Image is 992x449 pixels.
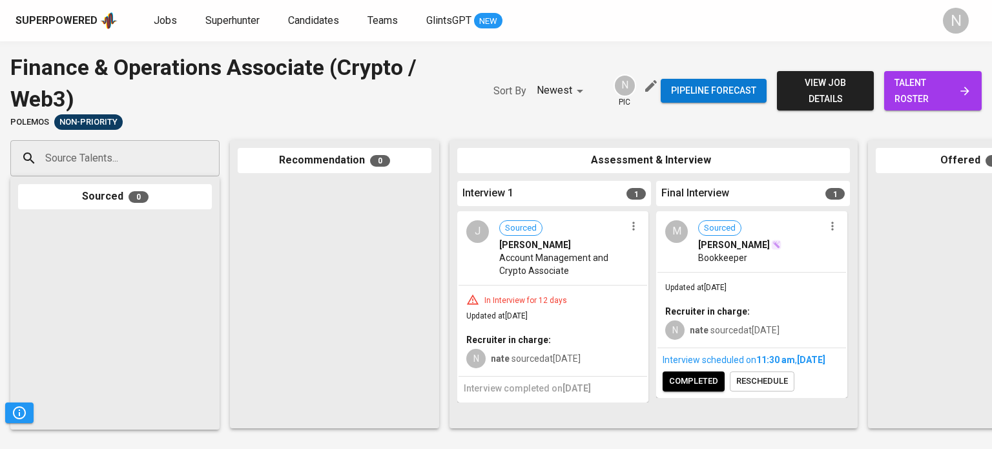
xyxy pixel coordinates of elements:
span: Bookkeeper [698,251,747,264]
span: sourced at [DATE] [491,353,581,364]
span: Candidates [288,14,339,26]
p: Newest [537,83,572,98]
span: Sourced [699,222,741,235]
div: Recommendation [238,148,431,173]
span: [DATE] [563,383,591,393]
button: reschedule [730,371,794,392]
span: Sourced [500,222,542,235]
span: 11:30 AM [756,355,795,365]
div: JSourced[PERSON_NAME]Account Management and Crypto AssociateIn Interview for 12 daysUpdated at[DA... [457,211,648,402]
div: M [665,220,688,243]
a: Jobs [154,13,180,29]
span: Updated at [DATE] [665,283,727,292]
button: Pipeline forecast [661,79,767,103]
span: Final Interview [661,186,729,201]
span: Jobs [154,14,177,26]
a: GlintsGPT NEW [426,13,502,29]
div: Sufficient Talents in Pipeline [54,114,123,130]
span: 0 [129,191,149,203]
div: Interview scheduled on , [663,353,841,366]
h6: Interview completed on [464,382,642,396]
span: Updated at [DATE] [466,311,528,320]
a: Superhunter [205,13,262,29]
span: GlintsGPT [426,14,471,26]
span: completed [669,374,718,389]
span: sourced at [DATE] [690,325,780,335]
div: In Interview for 12 days [479,295,572,306]
b: Recruiter in charge: [466,335,551,345]
span: 0 [370,155,390,167]
a: Teams [367,13,400,29]
button: Open [212,157,215,160]
a: talent roster [884,71,982,110]
span: Non-Priority [54,116,123,129]
div: Sourced [18,184,212,209]
span: Interview 1 [462,186,513,201]
span: [PERSON_NAME] [698,238,770,251]
span: 1 [825,188,845,200]
span: Superhunter [205,14,260,26]
span: talent roster [894,75,971,107]
div: N [614,74,636,97]
button: Pipeline Triggers [5,402,34,423]
b: nate [491,353,510,364]
span: reschedule [736,374,788,389]
span: view job details [787,75,864,107]
b: nate [690,325,708,335]
span: Teams [367,14,398,26]
img: magic_wand.svg [771,240,781,250]
div: Assessment & Interview [457,148,850,173]
div: N [466,349,486,368]
button: completed [663,371,725,392]
p: Sort By [493,83,526,99]
div: Finance & Operations Associate (Crypto / Web3) [10,52,468,114]
b: Recruiter in charge: [665,306,750,317]
span: Account Management and Crypto Associate [499,251,625,277]
span: Polemos [10,116,49,129]
span: NEW [474,15,502,28]
button: view job details [777,71,874,110]
span: [DATE] [797,355,825,365]
img: app logo [100,11,118,30]
a: Candidates [288,13,342,29]
div: pic [614,74,636,108]
div: MSourced[PERSON_NAME]BookkeeperUpdated at[DATE]Recruiter in charge:Nnate sourcedat[DATE]Interview... [656,211,847,398]
a: Superpoweredapp logo [15,11,118,30]
div: Superpowered [15,14,98,28]
div: J [466,220,489,243]
div: N [665,320,685,340]
span: 1 [626,188,646,200]
div: Newest [537,79,588,103]
span: Pipeline forecast [671,83,756,99]
div: N [943,8,969,34]
span: [PERSON_NAME] [499,238,571,251]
